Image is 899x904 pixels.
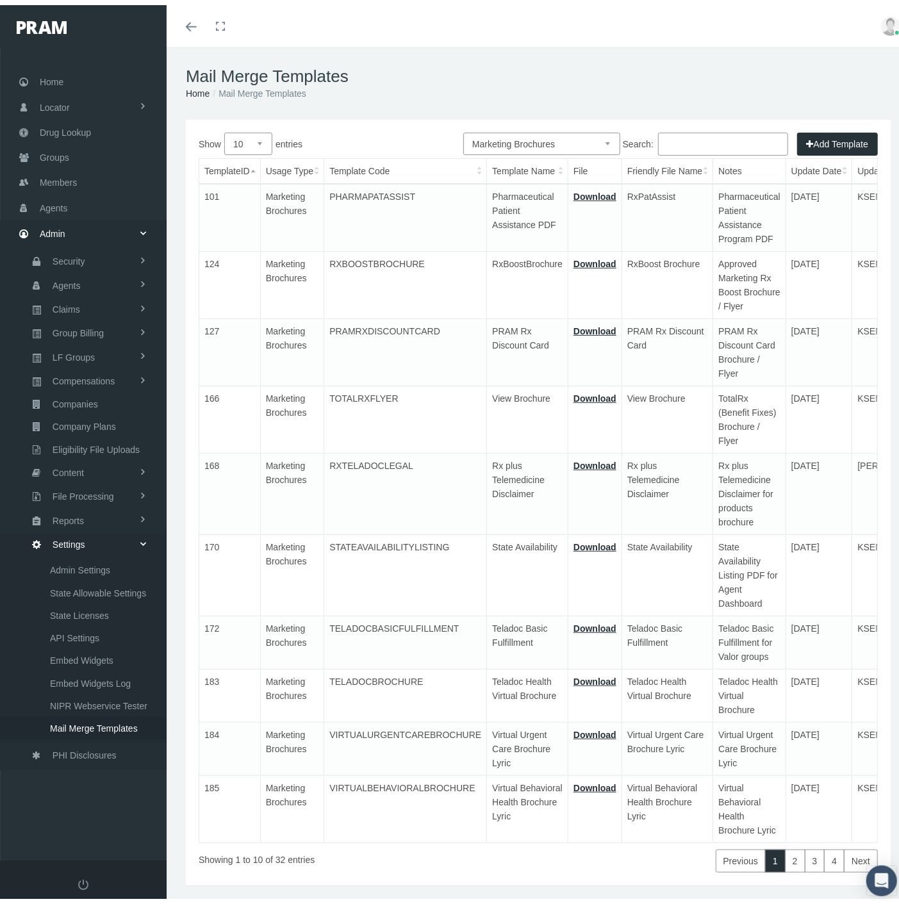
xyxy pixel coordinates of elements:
[713,771,786,838] td: Virtual Behavioral Health Brochure Lyric
[786,381,852,448] td: [DATE]
[50,668,131,689] span: Embed Widgets Log
[53,270,81,292] span: Agents
[40,115,91,140] span: Drug Lookup
[786,771,852,838] td: [DATE]
[324,611,487,664] td: TELADOCBASICFULFILLMENT
[199,530,260,611] td: 170
[765,844,786,867] a: 1
[53,293,80,315] span: Claims
[199,448,260,530] td: 168
[622,771,713,838] td: Virtual Behavioral Health Brochure Lyric
[50,554,110,576] span: Admin Settings
[786,314,852,381] td: [DATE]
[487,314,568,381] td: PRAM Rx Discount Card
[40,191,68,215] span: Agents
[50,690,147,712] span: NIPR Webservice Tester
[186,62,891,81] h1: Mail Merge Templates
[40,90,70,115] span: Locator
[324,664,487,718] td: TELADOCBROCHURE
[713,718,786,771] td: Virtual Urgent Care Brochure Lyric
[53,434,140,456] span: Eligibility File Uploads
[487,530,568,611] td: State Availability
[50,622,99,644] span: API Settings
[573,671,616,682] a: Download
[785,844,805,867] a: 2
[573,254,616,264] a: Download
[487,771,568,838] td: Virtual Behavioral Health Brochure Lyric
[40,217,65,241] span: Admin
[487,179,568,247] td: Pharmaceutical Patient Assistance PDF
[622,247,713,314] td: RxBoost Brochure
[786,611,852,664] td: [DATE]
[199,611,260,664] td: 172
[53,317,104,339] span: Group Billing
[786,154,852,179] th: Update Date: activate to sort column ascending
[199,179,260,247] td: 101
[260,771,324,838] td: Marketing Brochures
[622,381,713,448] td: View Brochure
[622,448,713,530] td: Rx plus Telemedicine Disclaimer
[53,341,95,363] span: LF Groups
[199,771,260,838] td: 185
[844,844,878,867] a: Next
[53,457,84,479] span: Content
[713,664,786,718] td: Teladoc Health Virtual Brochure
[487,381,568,448] td: View Brochure
[713,179,786,247] td: Pharmaceutical Patient Assistance Program PDF
[622,611,713,664] td: Teladoc Basic Fulfillment
[324,530,487,611] td: STATEAVAILABILITYLISTING
[786,179,852,247] td: [DATE]
[573,321,616,331] a: Download
[324,179,487,247] td: PHARMAPATASSIST
[622,154,713,179] th: Friendly File Name: activate to sort column ascending
[487,154,568,179] th: Template Name: activate to sort column ascending
[622,530,713,611] td: State Availability
[866,860,897,891] div: Open Intercom Messenger
[260,611,324,664] td: Marketing Brochures
[260,530,324,611] td: Marketing Brochures
[260,381,324,448] td: Marketing Brochures
[40,140,69,165] span: Groups
[713,448,786,530] td: Rx plus Telemedicine Disclaimer for products brochure
[260,314,324,381] td: Marketing Brochures
[53,388,98,410] span: Companies
[186,83,210,94] a: Home
[324,381,487,448] td: TOTALRXFLYER
[199,381,260,448] td: 166
[260,448,324,530] td: Marketing Brochures
[324,718,487,771] td: VIRTUALURGENTCAREBROCHURE
[487,718,568,771] td: Virtual Urgent Care Brochure Lyric
[199,127,538,150] label: Show entries
[713,154,786,179] th: Notes
[573,456,616,466] a: Download
[260,718,324,771] td: Marketing Brochures
[53,505,84,527] span: Reports
[622,179,713,247] td: RxPatAssist
[50,600,109,621] span: State Licenses
[199,718,260,771] td: 184
[713,611,786,664] td: Teladoc Basic Fulfillment for Valor groups
[324,771,487,838] td: VIRTUALBEHAVIORALBROCHURE
[40,165,77,190] span: Members
[199,314,260,381] td: 127
[805,844,825,867] a: 3
[573,388,616,399] a: Download
[53,739,117,761] span: PHI Disclosures
[260,154,324,179] th: Usage Type: activate to sort column ascending
[573,618,616,629] a: Download
[324,247,487,314] td: RXBOOSTBROCHURE
[199,247,260,314] td: 124
[210,81,306,95] li: Mail Merge Templates
[260,247,324,314] td: Marketing Brochures
[713,530,786,611] td: State Availability Listing PDF for Agent Dashboard
[713,314,786,381] td: PRAM Rx Discount Card Brochure / Flyer
[199,664,260,718] td: 183
[786,664,852,718] td: [DATE]
[324,314,487,381] td: PRAMRXDISCOUNTCARD
[623,127,788,151] label: Search:
[786,718,852,771] td: [DATE]
[40,65,63,89] span: Home
[797,127,878,151] button: Add Template
[324,154,487,179] th: Template Code: activate to sort column ascending
[487,448,568,530] td: Rx plus Telemedicine Disclaimer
